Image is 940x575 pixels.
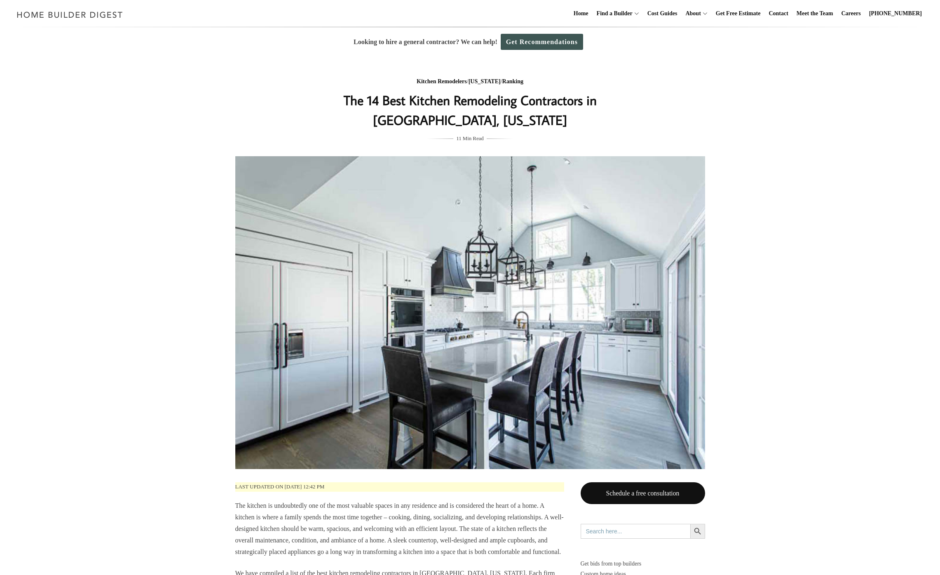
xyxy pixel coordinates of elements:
[581,524,690,539] input: Search here...
[866,0,925,27] a: [PHONE_NUMBER]
[765,0,791,27] a: Contact
[593,0,633,27] a: Find a Builder
[581,559,705,569] p: Get bids from top builders
[502,78,523,84] a: Ranking
[306,90,635,130] h1: The 14 Best Kitchen Remodeling Contractors in [GEOGRAPHIC_DATA], [US_STATE]
[682,0,701,27] a: About
[501,34,583,50] a: Get Recommendations
[306,77,635,87] div: / /
[456,134,483,143] span: 11 Min Read
[235,482,564,492] p: Last updated on [DATE] 12:42 pm
[838,0,864,27] a: Careers
[469,78,501,84] a: [US_STATE]
[13,7,127,23] img: Home Builder Digest
[235,502,564,555] span: The kitchen is undoubtedly one of the most valuable spaces in any residence and is considered the...
[644,0,681,27] a: Cost Guides
[713,0,764,27] a: Get Free Estimate
[570,0,592,27] a: Home
[417,78,467,84] a: Kitchen Remodelers
[693,527,702,536] svg: Search
[581,482,705,504] a: Schedule a free consultation
[793,0,837,27] a: Meet the Team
